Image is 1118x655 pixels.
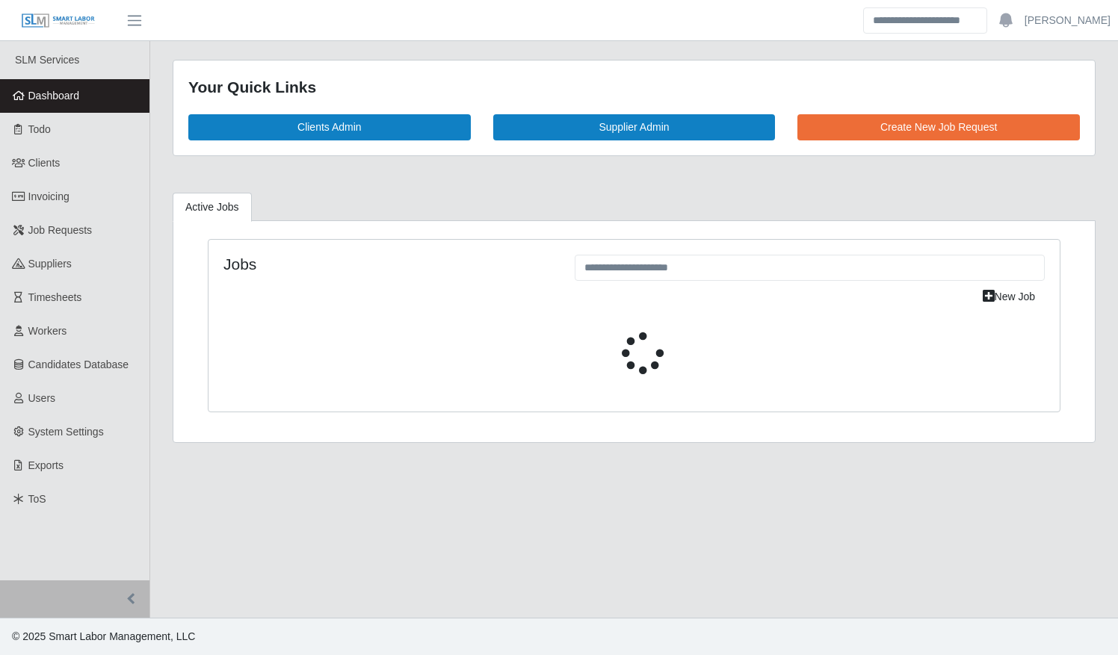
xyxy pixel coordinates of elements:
span: Invoicing [28,190,70,202]
span: ToS [28,493,46,505]
img: SLM Logo [21,13,96,29]
a: Clients Admin [188,114,471,140]
a: [PERSON_NAME] [1025,13,1111,28]
span: Users [28,392,56,404]
span: Dashboard [28,90,80,102]
input: Search [863,7,987,34]
span: Candidates Database [28,358,129,370]
span: Timesheets [28,291,82,303]
h4: Jobs [223,255,552,273]
span: Suppliers [28,258,72,270]
a: Create New Job Request [797,114,1080,140]
span: Todo [28,123,51,135]
span: Job Requests [28,224,93,236]
span: SLM Services [15,54,79,66]
div: Your Quick Links [188,75,1080,99]
span: Clients [28,157,61,169]
span: Exports [28,459,64,471]
a: Active Jobs [173,193,252,222]
a: New Job [973,284,1045,310]
a: Supplier Admin [493,114,776,140]
span: © 2025 Smart Labor Management, LLC [12,630,195,642]
span: Workers [28,325,67,337]
span: System Settings [28,426,104,438]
